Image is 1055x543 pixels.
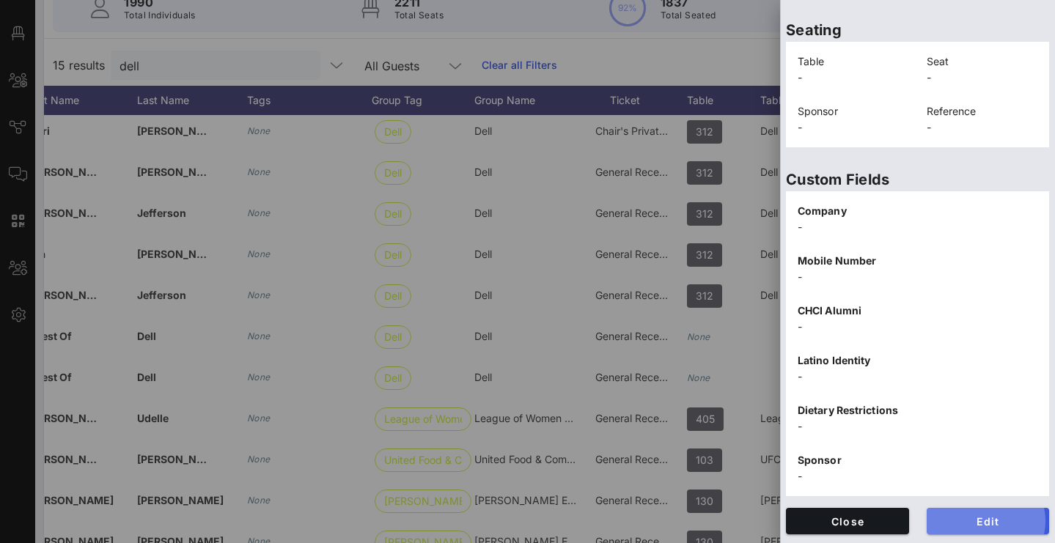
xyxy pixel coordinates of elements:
p: - [927,70,1038,86]
p: - [798,119,909,136]
p: Sponsor [798,103,909,119]
p: Custom Fields [786,168,1049,191]
p: Mobile Number [798,253,1037,269]
span: Close [798,515,897,528]
p: Seating [786,18,1049,42]
p: - [798,468,1037,484]
p: Company [798,203,1037,219]
p: CHCI Alumni [798,303,1037,319]
p: Latino Identity [798,352,1037,369]
p: Table [798,53,909,70]
p: Reference [927,103,1038,119]
p: - [927,119,1038,136]
p: - [798,269,1037,285]
p: - [798,369,1037,385]
span: Edit [938,515,1038,528]
p: - [798,70,909,86]
button: Close [786,508,909,534]
p: - [798,418,1037,435]
p: - [798,319,1037,335]
p: Sponsor [798,452,1037,468]
button: Edit [927,508,1050,534]
p: Seat [927,53,1038,70]
p: - [798,219,1037,235]
p: Dietary Restrictions [798,402,1037,418]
